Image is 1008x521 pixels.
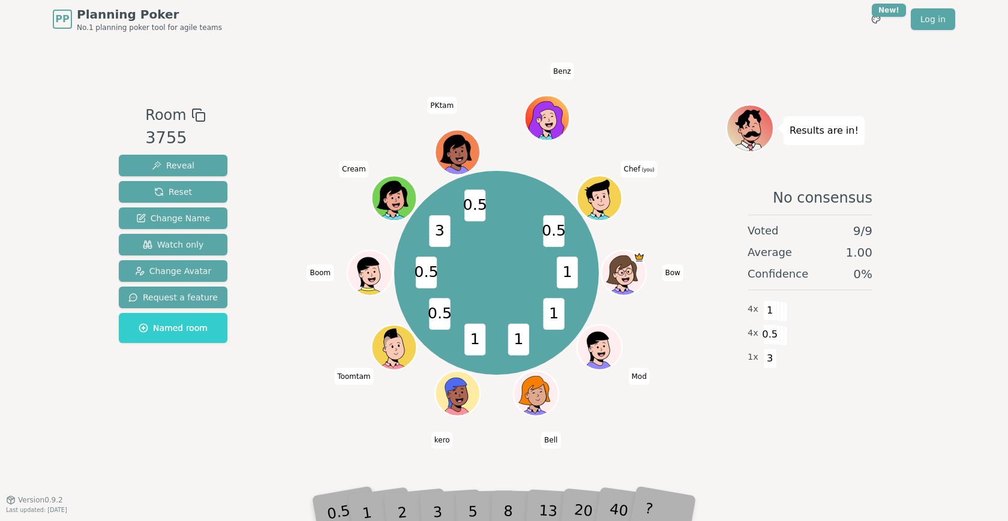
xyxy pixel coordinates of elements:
[429,215,450,247] span: 3
[872,4,906,17] div: New!
[865,8,887,30] button: New!
[55,12,69,26] span: PP
[853,222,872,239] span: 9 / 9
[119,260,227,282] button: Change Avatar
[152,159,194,171] span: Reveal
[464,190,485,222] span: 0.5
[119,155,227,176] button: Reveal
[748,222,779,239] span: Voted
[541,432,560,448] span: Click to change your name
[773,188,872,207] span: No consensus
[6,507,67,513] span: Last updated: [DATE]
[543,299,564,330] span: 1
[77,23,222,32] span: No.1 planning poker tool for agile teams
[119,181,227,203] button: Reset
[139,322,208,334] span: Named room
[135,265,212,277] span: Change Avatar
[853,266,872,282] span: 0 %
[307,264,334,281] span: Click to change your name
[145,126,205,150] div: 3755
[53,6,222,32] a: PPPlanning PokerNo.1 planning poker tool for agile teams
[429,299,450,330] span: 0.5
[633,252,644,263] span: Bow is the host
[640,167,655,173] span: (you)
[763,300,777,321] span: 1
[339,161,368,177] span: Click to change your name
[763,324,777,345] span: 0.5
[128,291,218,303] span: Request a feature
[845,244,872,261] span: 1.00
[18,495,63,505] span: Version 0.9.2
[119,207,227,229] button: Change Name
[790,122,859,139] p: Results are in!
[543,215,564,247] span: 0.5
[748,303,758,316] span: 4 x
[748,244,792,261] span: Average
[77,6,222,23] span: Planning Poker
[556,257,577,288] span: 1
[334,368,373,385] span: Click to change your name
[427,97,457,114] span: Click to change your name
[431,432,453,448] span: Click to change your name
[464,324,485,356] span: 1
[550,62,574,79] span: Click to change your name
[119,313,227,343] button: Named room
[143,239,204,251] span: Watch only
[136,212,210,224] span: Change Name
[763,348,777,369] span: 3
[662,264,683,281] span: Click to change your name
[508,324,529,356] span: 1
[748,351,758,364] span: 1 x
[415,257,436,288] span: 0.5
[6,495,63,505] button: Version0.9.2
[621,161,658,177] span: Click to change your name
[748,266,808,282] span: Confidence
[578,177,620,219] button: Click to change your avatar
[748,327,758,340] span: 4 x
[628,368,649,385] span: Click to change your name
[145,104,186,126] span: Room
[119,234,227,255] button: Watch only
[119,287,227,308] button: Request a feature
[154,186,192,198] span: Reset
[911,8,955,30] a: Log in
